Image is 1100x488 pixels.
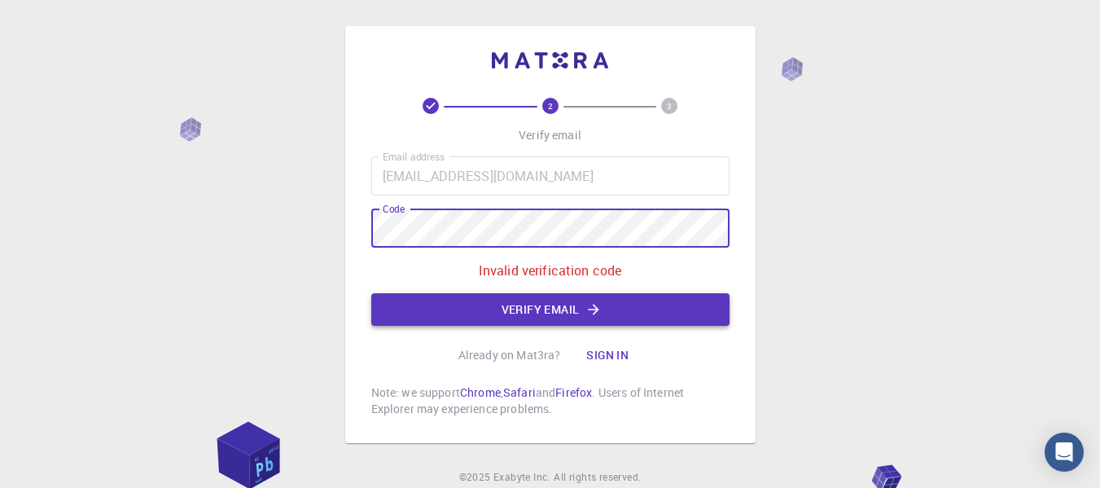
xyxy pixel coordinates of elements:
[519,127,581,143] p: Verify email
[383,150,445,164] label: Email address
[459,469,493,486] span: © 2025
[493,469,550,486] a: Exabyte Inc.
[503,385,536,400] a: Safari
[1045,433,1084,472] div: Open Intercom Messenger
[573,339,642,371] button: Sign in
[667,100,672,112] text: 3
[554,469,641,486] span: All rights reserved.
[479,261,622,280] p: Invalid verification code
[548,100,553,112] text: 2
[371,293,730,326] button: Verify email
[493,470,550,483] span: Exabyte Inc.
[383,202,405,216] label: Code
[458,347,561,363] p: Already on Mat3ra?
[460,385,501,400] a: Chrome
[371,385,730,417] p: Note: we support , and . Users of Internet Explorer may experience problems.
[555,385,592,400] a: Firefox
